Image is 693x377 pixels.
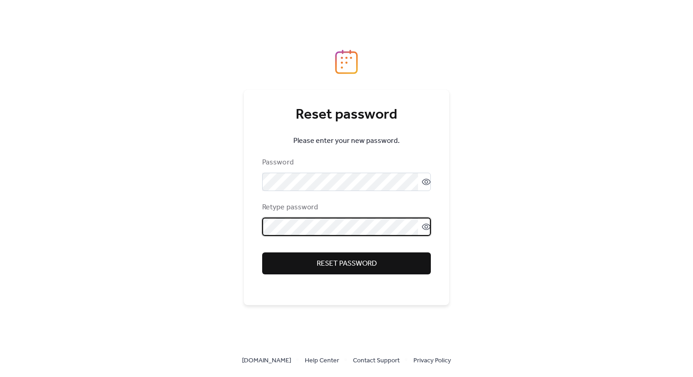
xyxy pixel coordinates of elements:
span: [DOMAIN_NAME] [242,355,291,366]
button: Reset password [262,252,431,274]
span: Please enter your new password. [293,136,400,147]
div: Retype password [262,202,429,213]
span: Contact Support [353,355,400,366]
img: logo [335,49,358,74]
a: Contact Support [353,355,400,366]
a: Privacy Policy [413,355,451,366]
span: Reset password [317,258,377,269]
a: Help Center [305,355,339,366]
div: Reset password [262,106,431,124]
span: Privacy Policy [413,355,451,366]
span: Help Center [305,355,339,366]
a: [DOMAIN_NAME] [242,355,291,366]
div: Password [262,157,429,168]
